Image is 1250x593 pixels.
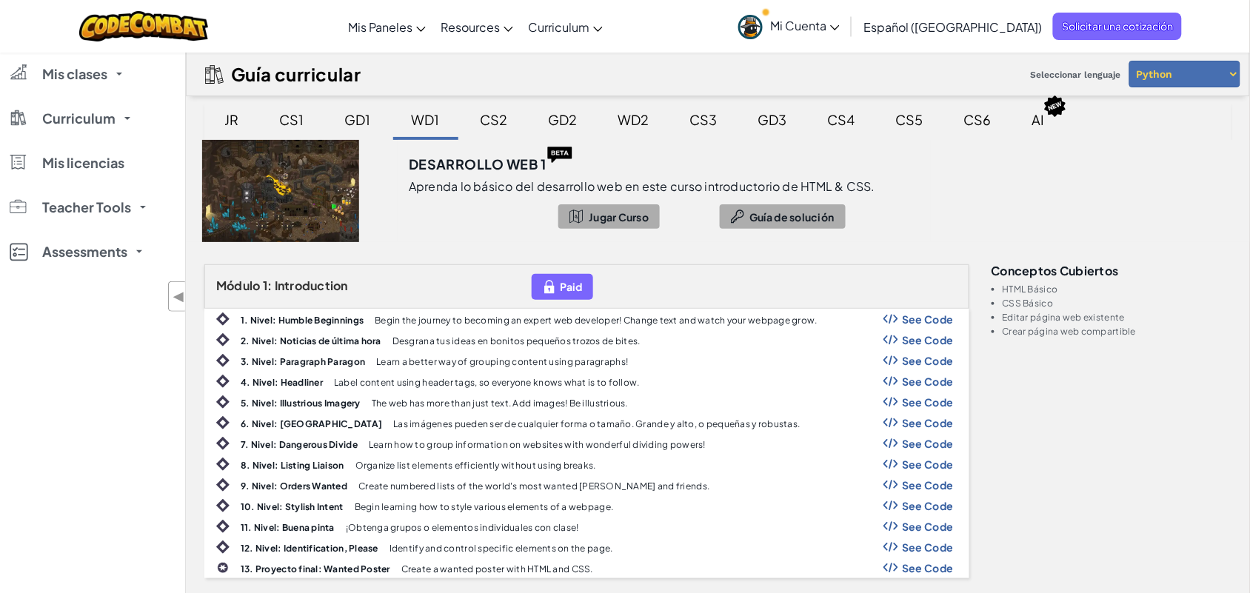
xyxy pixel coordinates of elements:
span: See Code [902,541,954,553]
img: IconIntro.svg [216,395,230,409]
div: GD3 [743,102,802,137]
span: See Code [902,520,954,532]
img: Show Code Logo [883,397,898,407]
p: Aprenda lo básico del desarrollo web en este curso introductorio de HTML & CSS. [409,179,875,194]
img: IconIntro.svg [216,540,230,554]
b: 13. Proyecto final: Wanted Poster [241,563,390,574]
span: Mi Cuenta [770,18,840,33]
div: CS1 [265,102,319,137]
b: 3. Nivel: Paragraph Paragon [241,356,365,367]
img: Show Code Logo [883,542,898,552]
span: Mis licencias [42,156,124,170]
p: Learn how to group information on websites with wonderful dividing powers! [369,440,706,449]
span: See Code [902,458,954,470]
img: Show Code Logo [883,438,898,449]
p: Begin the journey to becoming an expert web developer! Change text and watch your webpage grow. [375,315,818,325]
img: IconCurriculumGuide.svg [205,65,224,84]
h2: Guía curricular [231,64,361,84]
p: Desgrana tus ideas en bonitos pequeños trozos de bites. [392,336,641,346]
div: CS3 [675,102,732,137]
span: Paid [560,281,582,292]
img: IconBeta.svg [546,140,574,167]
span: Assessments [42,245,127,258]
span: See Code [902,396,954,408]
p: Organize list elements efficiently without using breaks. [355,460,596,470]
img: CodeCombat logo [79,11,209,41]
span: 1: [263,278,273,293]
button: Guía de solución [720,204,845,229]
b: 4. Nivel: Headliner [241,377,323,388]
span: See Code [902,417,954,429]
button: Jugar Curso [558,204,660,229]
span: Seleccionar lenguaje [1025,64,1127,86]
div: WD2 [604,102,664,137]
div: JR [210,102,254,137]
span: Módulo [216,278,261,293]
div: CS5 [881,102,938,137]
span: Teacher Tools [42,201,131,214]
img: IconCapstoneLevel.svg [217,562,229,574]
img: IconIntro.svg [216,478,230,492]
img: IconNew.svg [1043,95,1067,118]
span: See Code [902,355,954,366]
a: Curriculum [521,7,610,47]
span: Curriculum [528,19,589,35]
img: IconIntro.svg [216,354,230,367]
div: WD1 [397,102,455,137]
span: Guía de solución [749,211,834,223]
li: Editar página web existente [1003,312,1231,322]
b: 5. Nivel: Illustrious Imagery [241,398,361,409]
span: Jugar Curso [589,211,649,223]
img: Show Code Logo [883,335,898,345]
img: IconIntro.svg [216,312,230,326]
p: ¡Obtenga grupos o elementos individuales con clase! [346,523,579,532]
li: HTML Básico [1003,284,1231,294]
b: 6. Nivel: [GEOGRAPHIC_DATA] [241,418,382,429]
div: GD2 [534,102,592,137]
b: 9. Nivel: Orders Wanted [241,480,347,492]
p: Learn a better way of grouping content using paragraphs! [376,357,628,366]
img: IconPaidLevel.svg [543,278,556,295]
span: Mis clases [42,67,107,81]
span: See Code [902,313,954,325]
img: IconIntro.svg [216,333,230,346]
h3: Desarrollo Web 1 [409,153,546,175]
b: 1. Nivel: Humble Beginnings [241,315,364,326]
span: Resources [441,19,500,35]
b: 7. Nivel: Dangerous Divide [241,439,358,450]
img: Show Code Logo [883,500,898,511]
a: Mi Cuenta [731,3,847,50]
p: Las imágenes pueden ser de cualquier forma o tamaño. Grande y alto, o pequeñas y robustas. [393,419,800,429]
div: CS6 [949,102,1006,137]
p: Label content using header tags, so everyone knows what is to follow. [334,378,640,387]
b: 2. Nivel: Noticias de última hora [241,335,381,346]
li: CSS Básico [1003,298,1231,308]
li: Crear página web compartible [1003,326,1231,336]
a: Mis Paneles [341,7,433,47]
p: The web has more than just text. Add images! Be illustrious. [372,398,628,408]
span: See Code [902,438,954,449]
span: Mis Paneles [348,19,412,35]
img: IconIntro.svg [216,375,230,388]
img: IconIntro.svg [216,458,230,471]
img: IconIntro.svg [216,520,230,533]
img: IconIntro.svg [216,416,230,429]
p: Create a wanted poster with HTML and CSS. [401,564,593,574]
a: Español ([GEOGRAPHIC_DATA]) [856,7,1049,47]
span: See Code [902,334,954,346]
img: Show Code Logo [883,521,898,532]
p: Begin learning how to style various elements of a webpage. [355,502,614,512]
div: GD1 [330,102,386,137]
div: CS2 [466,102,523,137]
img: Show Code Logo [883,480,898,490]
img: Show Code Logo [883,563,898,573]
span: ◀ [173,286,185,307]
img: avatar [738,15,763,39]
img: Show Code Logo [883,355,898,366]
span: See Code [902,479,954,491]
b: 8. Nivel: Listing Liaison [241,460,344,471]
p: Create numbered lists of the world's most wanted [PERSON_NAME] and friends. [358,481,709,491]
span: Curriculum [42,112,116,125]
div: AI [1017,102,1060,137]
